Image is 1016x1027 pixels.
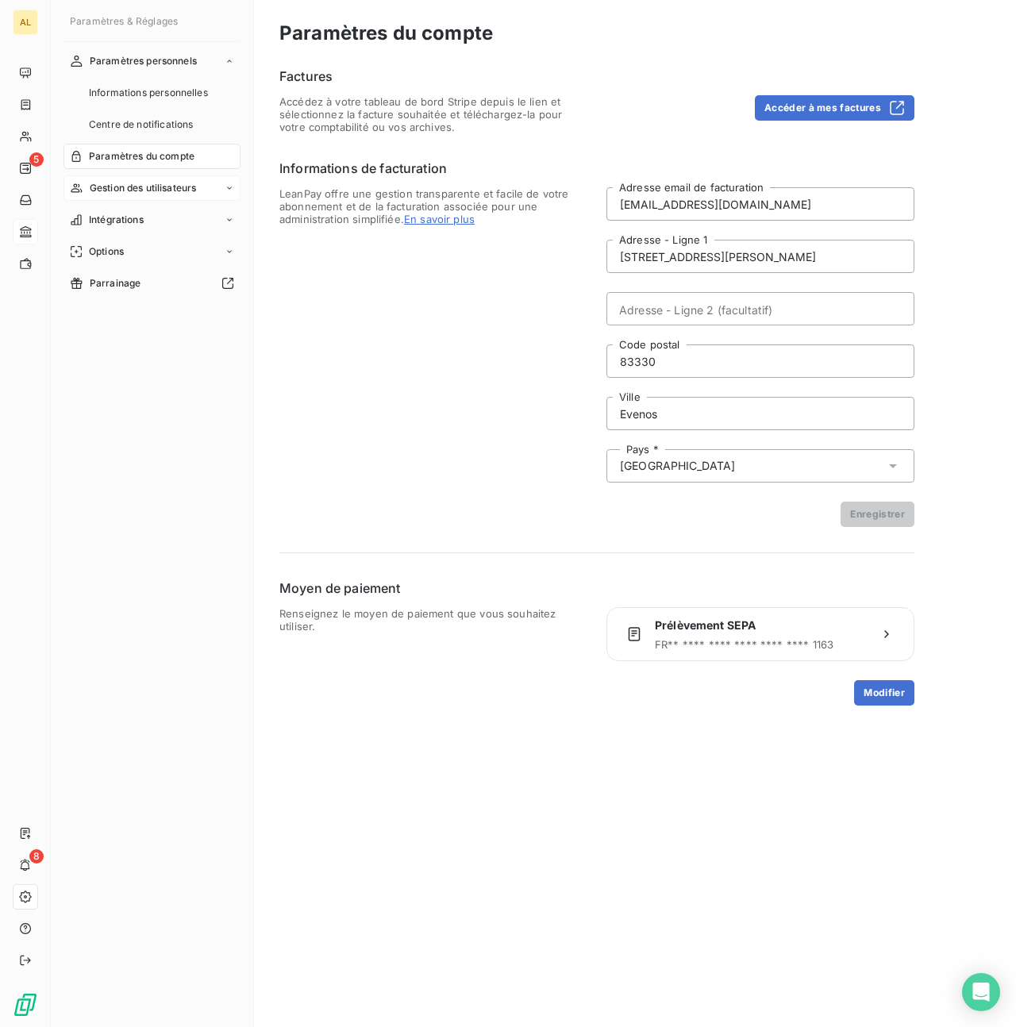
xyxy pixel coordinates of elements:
[90,276,141,290] span: Parrainage
[279,19,991,48] h3: Paramètres du compte
[404,213,475,225] span: En savoir plus
[90,54,197,68] span: Paramètres personnels
[606,240,914,273] input: placeholder
[83,112,241,137] a: Centre de notifications
[606,292,914,325] input: placeholder
[606,397,914,430] input: placeholder
[655,617,866,633] span: Prélèvement SEPA
[90,181,197,195] span: Gestion des utilisateurs
[279,579,914,598] h6: Moyen de paiement
[29,152,44,167] span: 5
[13,992,38,1017] img: Logo LeanPay
[279,607,587,706] span: Renseignez le moyen de paiement que vous souhaitez utiliser.
[89,149,194,163] span: Paramètres du compte
[841,502,914,527] button: Enregistrer
[70,15,178,27] span: Paramètres & Réglages
[89,244,124,259] span: Options
[279,187,587,527] span: LeanPay offre une gestion transparente et facile de votre abonnement et de la facturation associé...
[606,344,914,378] input: placeholder
[620,458,736,474] span: [GEOGRAPHIC_DATA]
[279,67,914,86] h6: Factures
[279,95,587,133] span: Accédez à votre tableau de bord Stripe depuis le lien et sélectionnez la facture souhaitée et tél...
[606,187,914,221] input: placeholder
[89,86,208,100] span: Informations personnelles
[63,144,241,169] a: Paramètres du compte
[13,10,38,35] div: AL
[962,973,1000,1011] div: Open Intercom Messenger
[854,680,914,706] button: Modifier
[89,213,144,227] span: Intégrations
[63,271,241,296] a: Parrainage
[29,849,44,864] span: 8
[89,117,193,132] span: Centre de notifications
[83,80,241,106] a: Informations personnelles
[755,95,914,121] button: Accéder à mes factures
[279,159,914,178] h6: Informations de facturation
